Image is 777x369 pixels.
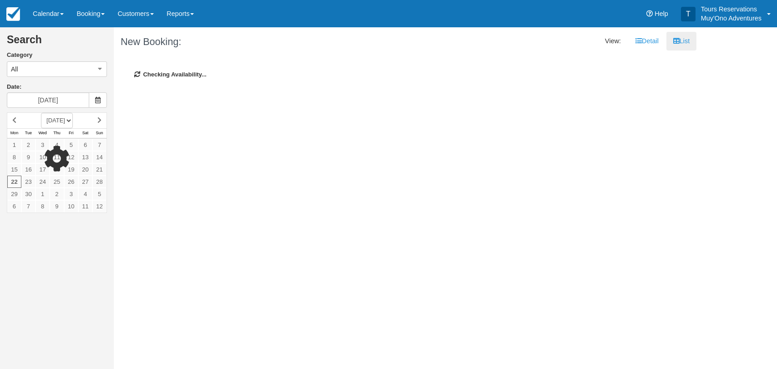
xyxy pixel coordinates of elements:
[655,10,668,17] span: Help
[701,14,762,23] p: Muy'Ono Adventures
[666,32,696,51] a: List
[7,51,107,60] label: Category
[7,83,107,91] label: Date:
[7,176,21,188] a: 22
[681,7,696,21] div: T
[646,10,653,17] i: Help
[7,61,107,77] button: All
[121,36,398,47] h1: New Booking:
[701,5,762,14] p: Tours Reservations
[629,32,665,51] a: Detail
[7,34,107,51] h2: Search
[121,57,690,93] div: Checking Availability...
[598,32,628,51] li: View:
[6,7,20,21] img: checkfront-main-nav-mini-logo.png
[11,65,18,74] span: All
